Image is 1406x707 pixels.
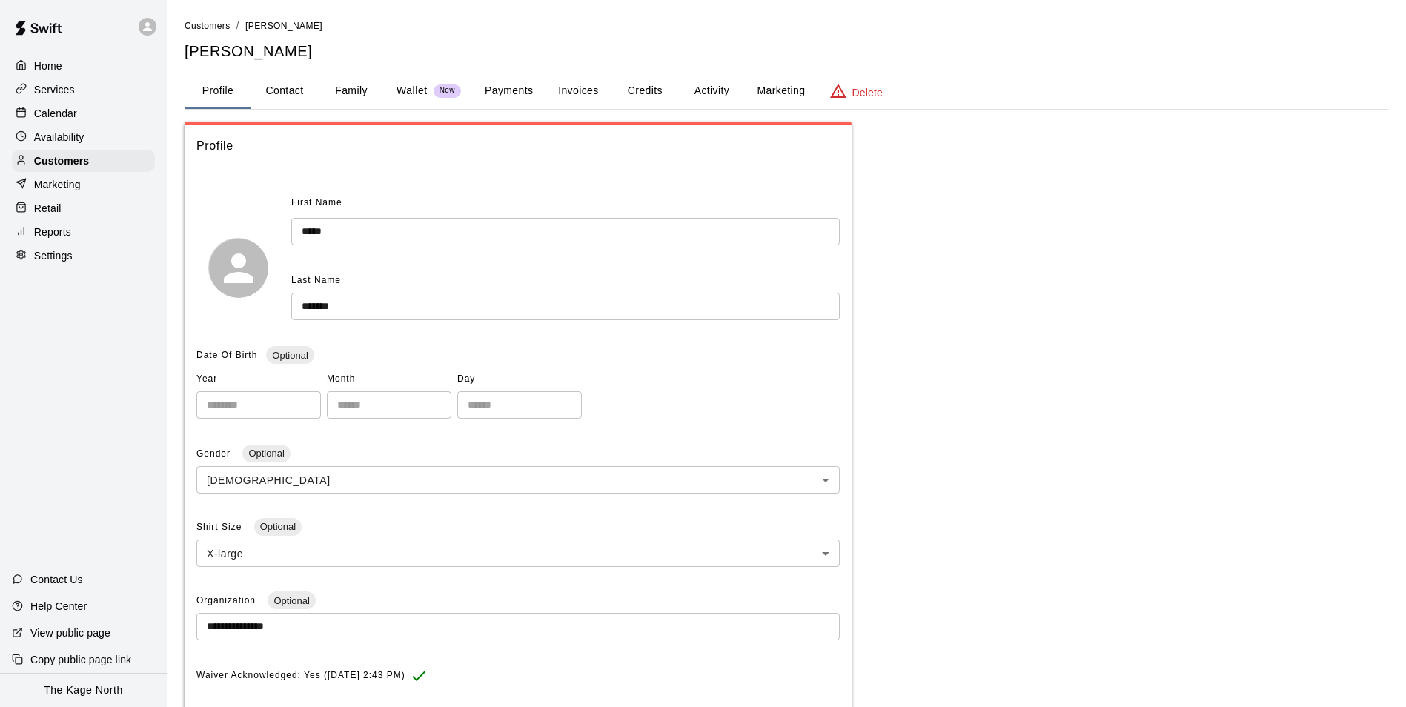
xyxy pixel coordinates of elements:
[12,126,155,148] a: Availability
[266,350,314,361] span: Optional
[185,18,1388,34] nav: breadcrumb
[34,177,81,192] p: Marketing
[397,83,428,99] p: Wallet
[196,368,321,391] span: Year
[12,197,155,219] a: Retail
[185,42,1388,62] h5: [PERSON_NAME]
[196,448,233,459] span: Gender
[34,201,62,216] p: Retail
[34,248,73,263] p: Settings
[30,572,83,587] p: Contact Us
[34,82,75,97] p: Services
[34,153,89,168] p: Customers
[12,221,155,243] a: Reports
[242,448,290,459] span: Optional
[434,86,461,96] span: New
[196,350,257,360] span: Date Of Birth
[745,73,817,109] button: Marketing
[196,136,840,156] span: Profile
[34,225,71,239] p: Reports
[457,368,582,391] span: Day
[30,625,110,640] p: View public page
[852,85,883,100] p: Delete
[12,245,155,267] a: Settings
[12,102,155,125] a: Calendar
[12,173,155,196] a: Marketing
[254,521,302,532] span: Optional
[196,595,259,605] span: Organization
[251,73,318,109] button: Contact
[473,73,545,109] button: Payments
[185,19,231,31] a: Customers
[245,21,322,31] span: [PERSON_NAME]
[44,683,123,698] p: The Kage North
[12,55,155,77] a: Home
[34,59,62,73] p: Home
[327,368,451,391] span: Month
[196,522,245,532] span: Shirt Size
[185,73,251,109] button: Profile
[545,73,611,109] button: Invoices
[196,540,840,567] div: X-large
[291,275,341,285] span: Last Name
[196,664,405,688] span: Waiver Acknowledged: Yes ([DATE] 2:43 PM)
[34,130,84,145] p: Availability
[12,79,155,101] a: Services
[291,191,342,215] span: First Name
[30,599,87,614] p: Help Center
[678,73,745,109] button: Activity
[268,595,315,606] span: Optional
[12,150,155,172] a: Customers
[318,73,385,109] button: Family
[196,466,840,494] div: [DEMOGRAPHIC_DATA]
[34,106,77,121] p: Calendar
[185,73,1388,109] div: basic tabs example
[185,21,231,31] span: Customers
[30,652,131,667] p: Copy public page link
[611,73,678,109] button: Credits
[236,18,239,33] li: /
